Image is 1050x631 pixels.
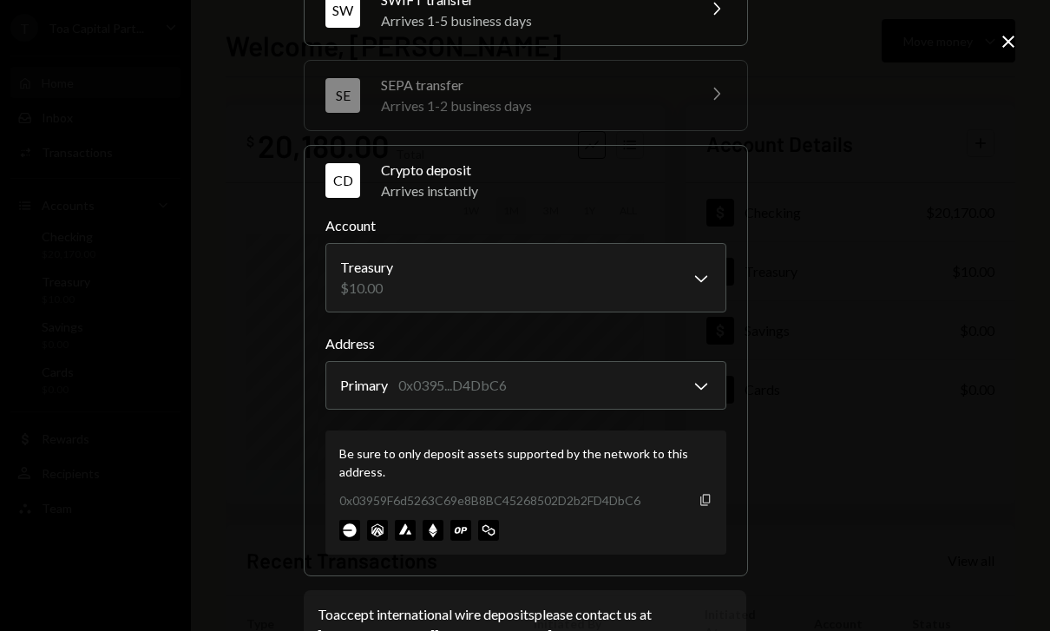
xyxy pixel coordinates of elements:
button: Account [325,243,726,312]
div: SE [325,78,360,113]
img: avalanche-mainnet [395,520,416,541]
div: Arrives 1-2 business days [381,95,685,116]
img: optimism-mainnet [450,520,471,541]
div: Crypto deposit [381,160,726,181]
div: Be sure to only deposit assets supported by the network to this address. [339,444,712,481]
div: CDCrypto depositArrives instantly [325,215,726,555]
label: Account [325,215,726,236]
img: polygon-mainnet [478,520,499,541]
img: arbitrum-mainnet [367,520,388,541]
label: Address [325,333,726,354]
div: 0x03959F6d5263C69e8B8BC45268502D2b2FD4DbC6 [339,491,640,509]
div: Arrives 1-5 business days [381,10,685,31]
div: Arrives instantly [381,181,726,201]
button: CDCrypto depositArrives instantly [305,146,747,215]
div: 0x0395...D4DbC6 [398,375,507,396]
div: SEPA transfer [381,75,685,95]
button: SESEPA transferArrives 1-2 business days [305,61,747,130]
button: Address [325,361,726,410]
div: CD [325,163,360,198]
img: base-mainnet [339,520,360,541]
img: ethereum-mainnet [423,520,443,541]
